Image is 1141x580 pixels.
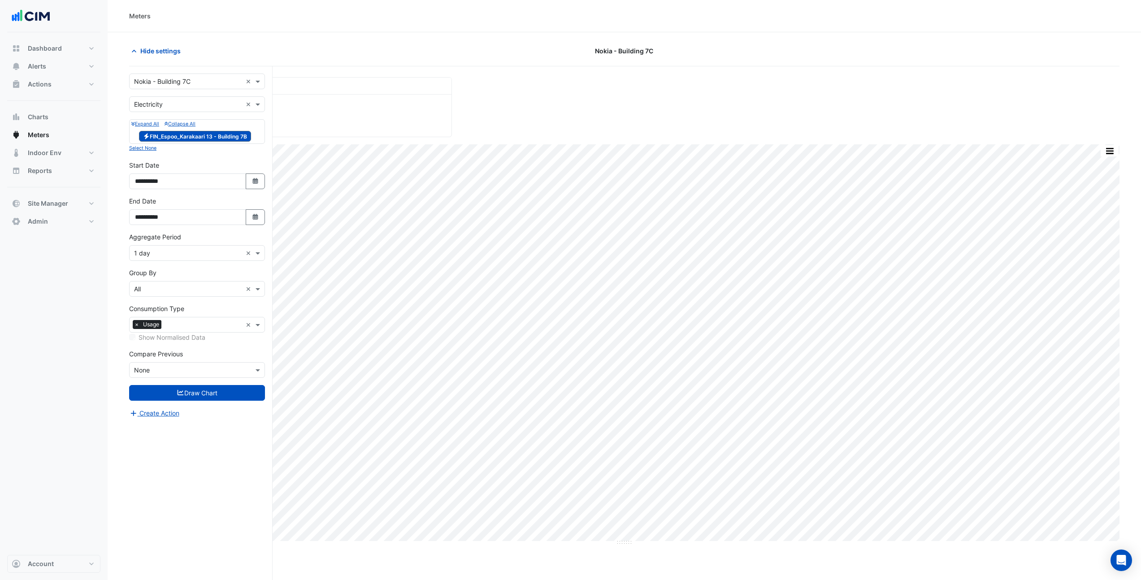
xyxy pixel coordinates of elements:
span: Clear [246,77,253,86]
span: Reports [28,166,52,175]
button: Collapse All [165,120,195,128]
span: Indoor Env [28,148,61,157]
app-icon: Site Manager [12,199,21,208]
app-icon: Reports [12,166,21,175]
label: Start Date [129,160,159,170]
label: Group By [129,268,156,277]
span: × [133,320,141,329]
span: Alerts [28,62,46,71]
span: FIN_Espoo_Karakaari 13 - Building 7B [139,131,251,142]
button: Expand All [131,120,159,128]
fa-icon: Select Date [252,213,260,221]
button: Hide settings [129,43,187,59]
label: Show Normalised Data [139,333,205,342]
button: Alerts [7,57,100,75]
app-icon: Meters [12,130,21,139]
button: Charts [7,108,100,126]
app-icon: Admin [12,217,21,226]
button: Create Action [129,408,180,418]
div: Selected meters/streams do not support normalisation [129,333,265,342]
app-icon: Indoor Env [12,148,21,157]
div: Open Intercom Messenger [1111,550,1132,571]
span: Nokia - Building 7C [595,46,653,56]
button: Indoor Env [7,144,100,162]
label: Compare Previous [129,349,183,359]
button: Account [7,555,100,573]
div: 0 kWh [137,115,443,126]
fa-icon: Electricity [143,133,150,139]
span: Actions [28,80,52,89]
div: Current Period Total [130,78,451,95]
label: Aggregate Period [129,232,181,242]
app-icon: Charts [12,113,21,121]
span: Usage [141,320,161,329]
button: Draw Chart [129,385,265,401]
span: Site Manager [28,199,68,208]
span: Admin [28,217,48,226]
span: Clear [246,284,253,294]
span: Meters [28,130,49,139]
small: Expand All [131,121,159,127]
button: Dashboard [7,39,100,57]
img: Company Logo [11,7,51,25]
fa-icon: Select Date [252,177,260,185]
span: Charts [28,113,48,121]
small: Collapse All [165,121,195,127]
app-icon: Alerts [12,62,21,71]
span: Clear [246,320,253,329]
button: Site Manager [7,195,100,212]
button: Meters [7,126,100,144]
small: Select None [129,145,156,151]
app-icon: Actions [12,80,21,89]
label: Consumption Type [129,304,184,313]
button: Select None [129,144,156,152]
span: Clear [246,248,253,258]
span: Dashboard [28,44,62,53]
app-icon: Dashboard [12,44,21,53]
div: ([DATE] ) [137,102,444,111]
span: Hide settings [140,46,181,56]
span: Account [28,559,54,568]
button: Reports [7,162,100,180]
button: Actions [7,75,100,93]
span: Clear [246,100,253,109]
label: End Date [129,196,156,206]
button: More Options [1101,145,1119,156]
div: Meters [129,11,151,21]
button: Admin [7,212,100,230]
